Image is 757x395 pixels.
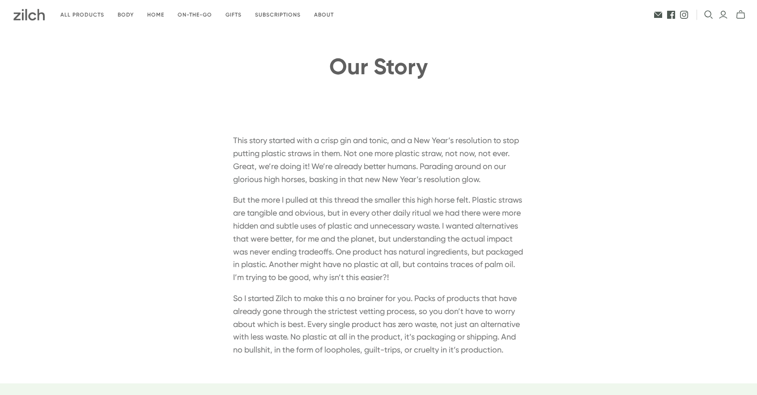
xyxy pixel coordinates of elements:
button: Open search [704,10,713,19]
a: About [307,4,340,25]
h1: Our Story [65,55,692,79]
img: Zilch has done the hard yards and handpicked the best ethical and sustainable products for you an... [13,9,45,21]
a: Login [719,10,728,20]
a: Body [111,4,140,25]
p: This story started with a crisp gin and tonic, and a New Year’s resolution to stop putting plasti... [233,134,524,186]
button: mini-cart-toggle [733,10,748,20]
a: Gifts [219,4,248,25]
a: Home [140,4,171,25]
p: But the more I pulled at this thread the smaller this high horse felt. Plastic straws are tangibl... [233,194,524,284]
a: Subscriptions [248,4,307,25]
a: All products [54,4,111,25]
a: On-the-go [171,4,219,25]
p: So I started Zilch to make this a no brainer for you. Packs of products that have already gone th... [233,292,524,357]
